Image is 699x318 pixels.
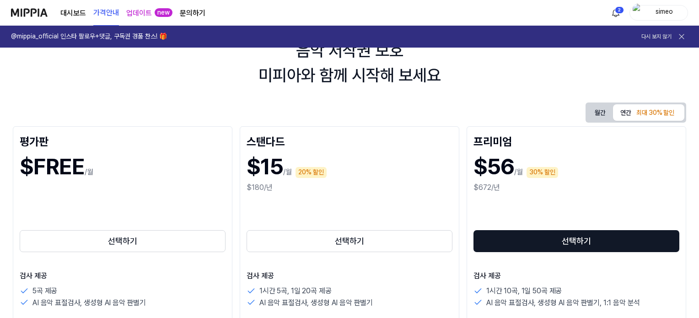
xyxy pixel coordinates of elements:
[473,151,514,182] h1: $56
[615,6,624,14] div: 2
[473,133,679,148] div: 프리미엄
[629,5,688,21] button: profilesimeo
[93,0,119,26] a: 가격안내
[20,133,226,148] div: 평가판
[20,270,226,281] p: 검사 제공
[11,32,167,41] h1: @mippia_official 인스타 팔로우+댓글, 구독권 경품 찬스! 🎁
[633,4,644,22] img: profile
[646,7,682,17] div: simeo
[247,230,452,252] button: 선택하기
[60,8,86,19] a: 대시보드
[486,285,562,297] p: 1시간 10곡, 1일 50곡 제공
[180,8,205,19] a: 문의하기
[20,228,226,254] a: 선택하기
[259,285,331,297] p: 1시간 5곡, 1일 20곡 제공
[610,7,621,18] img: 알림
[155,8,172,17] div: new
[247,182,452,193] div: $180/년
[126,8,152,19] a: 업데이트
[32,297,146,309] p: AI 음악 표절검사, 생성형 AI 음악 판별기
[527,167,558,178] div: 30% 할인
[259,297,373,309] p: AI 음악 표절검사, 생성형 AI 음악 판별기
[247,270,452,281] p: 검사 제공
[473,228,679,254] a: 선택하기
[20,151,85,182] h1: $FREE
[247,151,283,182] h1: $15
[486,297,640,309] p: AI 음악 표절검사, 생성형 AI 음악 판별기, 1:1 음악 분석
[613,104,684,121] button: 연간
[296,167,327,178] div: 20% 할인
[283,167,292,178] p: /월
[608,5,623,20] button: 알림2
[247,133,452,148] div: 스탠다드
[32,285,57,297] p: 5곡 제공
[473,270,679,281] p: 검사 제공
[641,33,672,41] button: 다시 보지 않기
[247,228,452,254] a: 선택하기
[514,167,523,178] p: /월
[473,182,679,193] div: $672/년
[634,108,677,119] div: 최대 30% 할인
[85,167,93,178] p: /월
[473,230,679,252] button: 선택하기
[587,106,613,120] button: 월간
[20,230,226,252] button: 선택하기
